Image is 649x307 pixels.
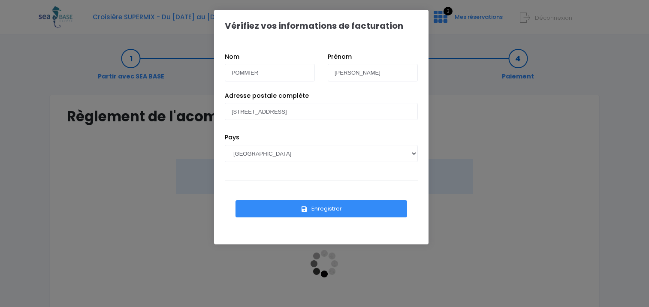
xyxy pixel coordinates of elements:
label: Prénom [328,52,352,61]
label: Pays [225,133,239,142]
button: Enregistrer [235,200,407,217]
h1: Vérifiez vos informations de facturation [225,21,403,31]
label: Nom [225,52,239,61]
label: Adresse postale complète [225,91,309,100]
